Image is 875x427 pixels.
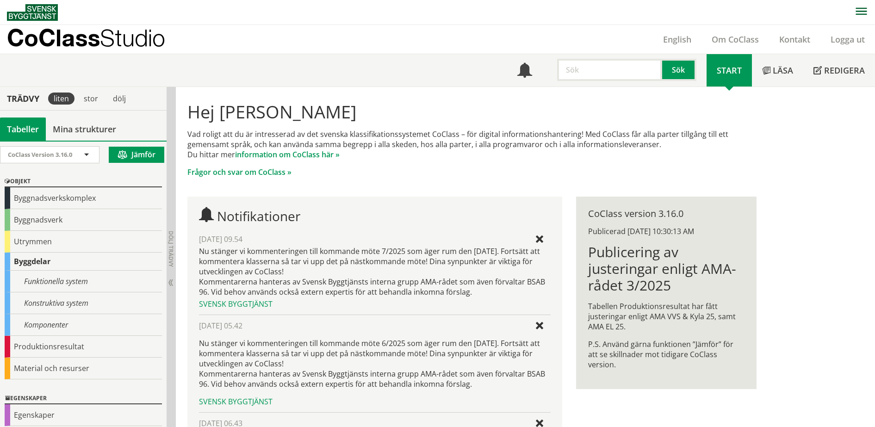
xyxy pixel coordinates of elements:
h1: Publicering av justeringar enligt AMA-rådet 3/2025 [588,244,744,294]
span: Läsa [773,65,793,76]
a: Mina strukturer [46,118,123,141]
a: Om CoClass [701,34,769,45]
span: Dölj trädvy [167,231,175,267]
a: Kontakt [769,34,820,45]
div: Svensk Byggtjänst [199,396,550,407]
span: [DATE] 05.42 [199,321,242,331]
a: information om CoClass här » [235,149,340,160]
div: CoClass version 3.16.0 [588,209,744,219]
button: Jämför [109,147,164,163]
a: Redigera [803,54,875,87]
div: Egenskaper [5,404,162,426]
button: Sök [662,59,696,81]
div: Publicerad [DATE] 10:30:13 AM [588,226,744,236]
span: [DATE] 09.54 [199,234,242,244]
div: dölj [107,93,131,105]
div: Egenskaper [5,393,162,404]
h1: Hej [PERSON_NAME] [187,101,756,122]
span: Start [717,65,742,76]
a: CoClassStudio [7,25,185,54]
div: Funktionella system [5,271,162,292]
input: Sök [557,59,662,81]
p: P.S. Använd gärna funktionen ”Jämför” för att se skillnader mot tidigare CoClass version. [588,339,744,370]
p: Nu stänger vi kommenteringen till kommande möte 6/2025 som äger rum den [DATE]. Fortsätt att komm... [199,338,550,389]
a: Logga ut [820,34,875,45]
div: Komponenter [5,314,162,336]
div: stor [78,93,104,105]
p: CoClass [7,32,165,43]
div: liten [48,93,74,105]
div: Objekt [5,176,162,187]
span: Redigera [824,65,865,76]
div: Nu stänger vi kommenteringen till kommande möte 7/2025 som äger rum den [DATE]. Fortsätt att komm... [199,246,550,297]
a: English [653,34,701,45]
p: Tabellen Produktionsresultat har fått justeringar enligt AMA VVS & Kyla 25, samt AMA EL 25. [588,301,744,332]
div: Byggnadsverkskomplex [5,187,162,209]
div: Byggdelar [5,253,162,271]
span: Studio [100,24,165,51]
span: Notifikationer [217,207,300,225]
div: Produktionsresultat [5,336,162,358]
div: Byggnadsverk [5,209,162,231]
img: Svensk Byggtjänst [7,4,58,21]
div: Konstruktiva system [5,292,162,314]
a: Läsa [752,54,803,87]
div: Utrymmen [5,231,162,253]
span: Notifikationer [517,64,532,79]
a: Start [707,54,752,87]
p: Vad roligt att du är intresserad av det svenska klassifikationssystemet CoClass – för digital inf... [187,129,756,160]
div: Svensk Byggtjänst [199,299,550,309]
span: CoClass Version 3.16.0 [8,150,72,159]
div: Material och resurser [5,358,162,379]
div: Trädvy [2,93,44,104]
a: Frågor och svar om CoClass » [187,167,292,177]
